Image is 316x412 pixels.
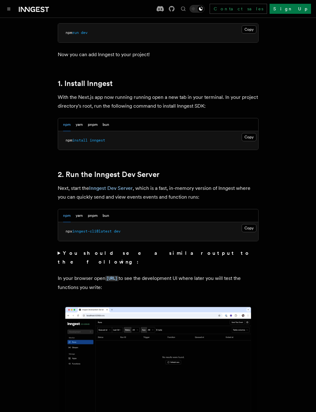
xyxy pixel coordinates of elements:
[105,276,119,281] code: [URL]
[66,138,72,142] span: npm
[242,224,256,232] button: Copy
[72,138,88,142] span: install
[58,50,259,59] p: Now you can add Inngest to your project!
[66,30,72,35] span: npm
[103,209,109,222] button: bun
[58,170,159,179] a: 2. Run the Inngest Dev Server
[63,209,71,222] button: npm
[190,5,205,13] button: Toggle dark mode
[58,93,259,110] p: With the Next.js app now running running open a new tab in your terminal. In your project directo...
[58,249,259,266] summary: You should see a similar output to the following:
[72,229,112,233] span: inngest-cli@latest
[179,5,187,13] button: Find something...
[81,30,88,35] span: dev
[63,118,71,131] button: npm
[76,209,83,222] button: yarn
[242,133,256,141] button: Copy
[58,184,259,201] p: Next, start the , which is a fast, in-memory version of Inngest where you can quickly send and vi...
[103,118,109,131] button: bun
[88,209,98,222] button: pnpm
[76,118,83,131] button: yarn
[58,250,251,265] strong: You should see a similar output to the following:
[88,118,98,131] button: pnpm
[58,274,259,292] p: In your browser open to see the development UI where later you will test the functions you write:
[242,25,256,34] button: Copy
[90,138,105,142] span: inngest
[89,185,133,191] a: Inngest Dev Server
[114,229,121,233] span: dev
[58,79,113,88] a: 1. Install Inngest
[210,4,267,14] a: Contact sales
[270,4,311,14] a: Sign Up
[5,5,13,13] button: Toggle navigation
[66,229,72,233] span: npx
[72,30,79,35] span: run
[105,275,119,281] a: [URL]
